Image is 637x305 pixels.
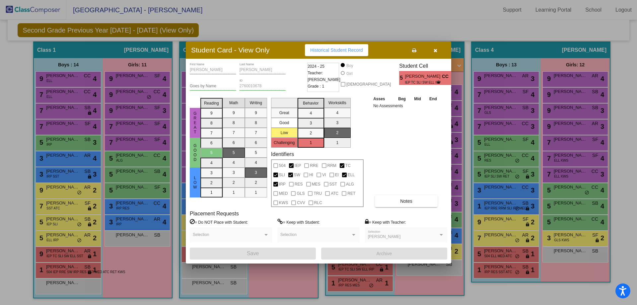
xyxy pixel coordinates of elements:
div: Boy [346,63,353,69]
span: CC [442,73,451,80]
td: No Assessments [372,103,441,109]
span: Archive [377,251,392,256]
span: 5 [399,74,405,82]
h3: Student Card - View Only [191,46,270,54]
span: VI [322,171,326,179]
span: [PERSON_NAME] [368,234,401,239]
span: RLC [314,199,322,207]
label: Identifiers [271,151,294,157]
input: goes by name [190,84,236,89]
span: RET [347,190,355,197]
button: Archive [321,248,447,260]
span: RRM [327,162,336,170]
span: SLI [279,171,285,179]
span: ATC [331,190,338,197]
button: Notes [375,195,438,207]
button: Historical Student Record [305,44,368,56]
span: 504 [279,162,286,170]
span: Teacher: [PERSON_NAME] [308,70,340,83]
label: Placement Requests [190,210,239,217]
label: = Keep with Student: [277,219,320,225]
span: Great [192,111,198,134]
button: Save [190,248,316,260]
span: Low [192,176,198,190]
span: Notes [400,198,412,204]
span: RES [295,180,303,188]
span: RRE [310,162,318,170]
span: MED [279,190,288,197]
label: = Keep with Teacher: [365,219,406,225]
span: IRP [279,180,286,188]
span: [PERSON_NAME] [405,73,442,80]
th: End [425,95,441,103]
span: SW [294,171,300,179]
span: IEP [295,162,301,170]
span: Save [247,251,259,256]
span: 1 [451,74,457,82]
span: Grade : 1 [308,83,324,90]
span: TC [345,162,351,170]
label: = Do NOT Place with Student: [190,219,248,225]
span: [DEMOGRAPHIC_DATA] [346,80,391,88]
span: MES [312,180,320,188]
div: Girl [346,71,353,77]
span: KWS [279,199,288,207]
th: Asses [372,95,394,103]
span: 2024 - 25 [308,63,324,70]
span: GLS [297,190,305,197]
span: TRU [314,190,322,197]
th: Mid [410,95,425,103]
span: HI [309,171,313,179]
span: SST [329,180,337,188]
span: ELL [348,171,355,179]
span: EI [335,171,339,179]
span: CVV [297,199,305,207]
th: Beg [394,95,410,103]
span: Good [192,143,198,162]
span: Historical Student Record [310,47,363,53]
h3: Student Cell [399,63,457,69]
span: IEP TC SLI SW ELL IRP [405,80,437,85]
input: Enter ID [240,84,286,89]
span: ALG [346,180,354,188]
